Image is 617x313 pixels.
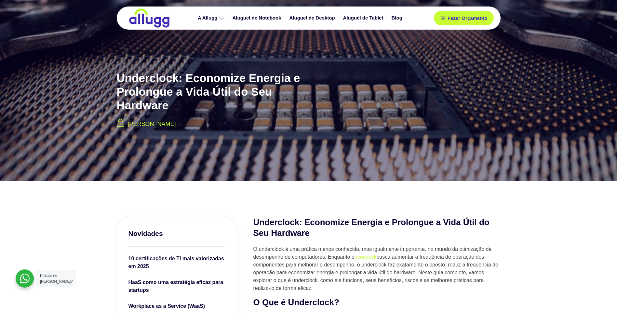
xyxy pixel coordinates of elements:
a: Aluguel de Desktop [286,12,340,24]
a: Aluguel de Tablet [340,12,388,24]
p: [PERSON_NAME] [128,120,176,129]
h2: Underclock: Economize Energia e Prolongue a Vida Útil do Seu Hardware [253,217,501,239]
a: overclock [355,254,377,260]
h3: Novidades [128,229,225,238]
p: O underclock é uma prática menos conhecida, mas igualmente importante, no mundo da otimização de ... [253,245,501,292]
span: Precisa de [PERSON_NAME]? [40,273,73,284]
a: HaaS como uma estratégia eficaz para startups [128,279,225,296]
div: Widget de chat [584,282,617,313]
h2: Underclock: Economize Energia e Prolongue a Vida Útil do Seu Hardware [117,71,325,112]
a: 10 certificações de TI mais valorizadas em 2025 [128,255,225,272]
a: A Allugg [194,12,229,24]
a: Blog [388,12,407,24]
img: locação de TI é Allugg [128,8,170,28]
a: Workplace as a Service (WaaS) [128,302,225,312]
iframe: Chat Widget [584,282,617,313]
a: Aluguel de Notebook [229,12,286,24]
h2: O Que é Underclock? [253,297,501,308]
a: Fazer Orçamento [434,11,494,25]
span: Fazer Orçamento [448,16,488,20]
